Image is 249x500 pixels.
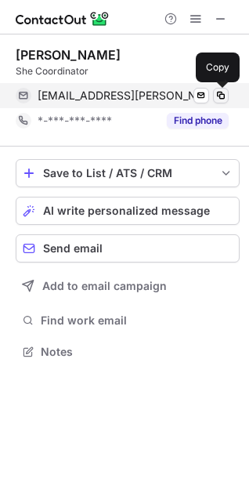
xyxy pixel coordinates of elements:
span: Notes [41,345,233,359]
span: Send email [43,242,103,255]
button: Add to email campaign [16,272,240,300]
div: Save to List / ATS / CRM [43,167,212,179]
img: ContactOut v5.3.10 [16,9,110,28]
button: Notes [16,341,240,363]
button: Find work email [16,310,240,332]
div: She Coordinator [16,64,240,78]
div: [PERSON_NAME] [16,47,121,63]
span: Add to email campaign [42,280,167,292]
span: Find work email [41,313,233,328]
button: AI write personalized message [16,197,240,225]
button: Reveal Button [167,113,229,129]
span: AI write personalized message [43,205,210,217]
button: Send email [16,234,240,263]
button: save-profile-one-click [16,159,240,187]
span: [EMAIL_ADDRESS][PERSON_NAME][DOMAIN_NAME] [38,89,211,103]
